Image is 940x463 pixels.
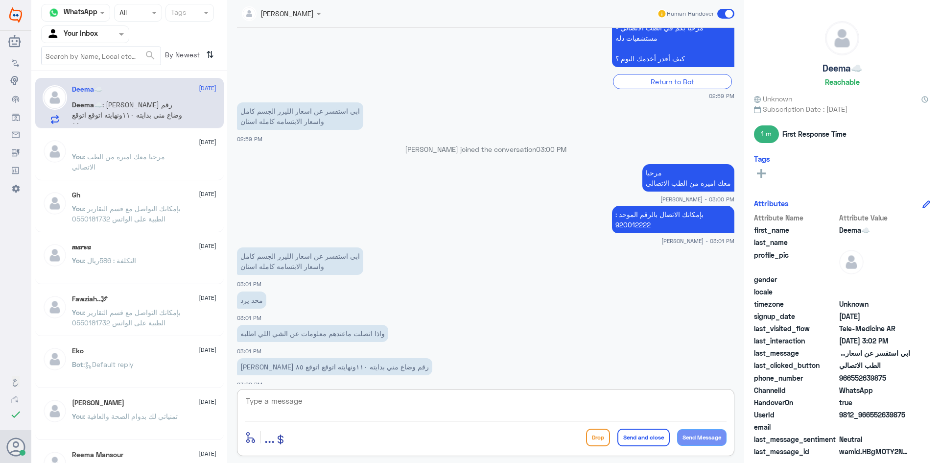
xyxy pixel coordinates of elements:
h6: Reachable [825,77,860,86]
span: [DATE] [199,190,216,198]
img: defaultAdmin.png [43,399,67,423]
span: You [72,308,84,317]
img: defaultAdmin.png [43,191,67,216]
h5: Deema☁️ [72,85,102,94]
img: defaultAdmin.png [43,85,67,110]
i: ⇅ [206,47,214,63]
span: ChannelId [754,385,837,395]
span: [DATE] [199,242,216,250]
span: [DATE] [199,449,216,458]
span: [DATE] [199,84,216,93]
span: last_clicked_button [754,360,837,370]
span: 02:59 PM [237,136,262,142]
span: search [144,49,156,61]
span: [DATE] [199,138,216,146]
span: By Newest [161,47,202,66]
h5: Eko [72,347,84,355]
span: [PERSON_NAME] - 03:01 PM [661,237,734,245]
span: gender [754,274,837,285]
span: last_message_sentiment [754,434,837,444]
span: UserId [754,410,837,420]
span: Unknown [754,94,792,104]
h6: Tags [754,154,770,163]
span: first_name [754,225,837,235]
span: You [72,152,84,161]
span: Unknown [839,299,910,309]
p: [PERSON_NAME] joined the conversation [237,144,734,154]
button: Send and close [617,429,670,446]
span: 2 [839,385,910,395]
img: defaultAdmin.png [839,250,864,274]
p: 30/9/2025, 3:01 PM [237,325,388,342]
p: 30/9/2025, 3:00 PM [642,164,734,192]
span: You [72,412,84,420]
button: Avatar [6,438,25,456]
div: Tags [169,7,187,20]
span: Subscription Date : [DATE] [754,104,930,114]
span: : [PERSON_NAME] رقم وضاع مني بدايته ١١٠ونهايته اتوقع اتوقع ٨٥ [72,100,182,129]
img: whatsapp.png [47,5,61,20]
span: ابي استفسر عن اسعار الليزر الجسم كامل واسعار الابتسامه كامله اسنان [839,348,910,358]
span: [PERSON_NAME] - 03:00 PM [660,195,734,203]
span: 03:01 PM [237,315,261,321]
span: last_name [754,237,837,247]
button: ... [264,426,275,448]
span: : بإمكانك التواصل مع قسم التقارير الطبية على الواتس 0550181732 [72,204,181,223]
h5: Reema Mansour [72,451,123,459]
img: yourInbox.svg [47,27,61,42]
span: 0 [839,434,910,444]
span: locale [754,287,837,297]
span: Human Handover [667,9,714,18]
span: : Default reply [83,360,134,368]
span: signup_date [754,311,837,321]
button: Drop [586,429,610,446]
button: Send Message [677,429,727,446]
span: null [839,287,910,297]
img: defaultAdmin.png [825,22,859,55]
span: You [72,256,84,265]
span: 03:02 PM [237,381,262,388]
span: [DATE] [199,293,216,302]
span: الطب الاتصالي [839,360,910,370]
span: ... [264,428,275,446]
span: last_visited_flow [754,323,837,334]
i: check [10,409,22,420]
span: Attribute Value [839,213,910,223]
span: Tele-Medicine AR [839,323,910,334]
span: last_message_id [754,446,837,457]
span: null [839,422,910,432]
span: 1 m [754,125,779,143]
span: last_interaction [754,336,837,346]
span: timezone [754,299,837,309]
p: 30/9/2025, 3:01 PM [237,292,266,309]
p: 30/9/2025, 3:02 PM [237,358,432,375]
span: email [754,422,837,432]
span: : مرحبا معك اميره من الطب الاتصالي [72,152,165,171]
img: defaultAdmin.png [43,243,67,268]
h5: Deema☁️ [822,63,862,74]
span: Bot [72,360,83,368]
p: 30/9/2025, 2:59 PM [612,19,734,67]
span: profile_pic [754,250,837,272]
span: 2025-09-30T12:02:01.8054109Z [839,336,910,346]
span: First Response Time [782,129,846,139]
h5: Gh [72,191,80,199]
span: 2024-10-16T13:35:37.601Z [839,311,910,321]
span: Attribute Name [754,213,837,223]
span: Deema☁️ [72,100,102,109]
p: 30/9/2025, 3:01 PM [612,206,734,233]
span: 03:00 PM [536,145,566,153]
span: 966552639875 [839,373,910,383]
h5: 𝒎𝒂𝒓𝒘𝒂 [72,243,91,251]
input: Search by Name, Local etc… [42,47,161,65]
img: defaultAdmin.png [43,347,67,371]
span: 02:59 PM [709,92,734,100]
span: 03:01 PM [237,348,261,354]
span: null [839,274,910,285]
span: 9812_966552639875 [839,410,910,420]
span: : التكلفة : 586ريال [84,256,136,265]
span: HandoverOn [754,397,837,408]
span: phone_number [754,373,837,383]
span: : تمنياتي لك بدوام الصحة والعافية [84,412,178,420]
span: Deema☁️ [839,225,910,235]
